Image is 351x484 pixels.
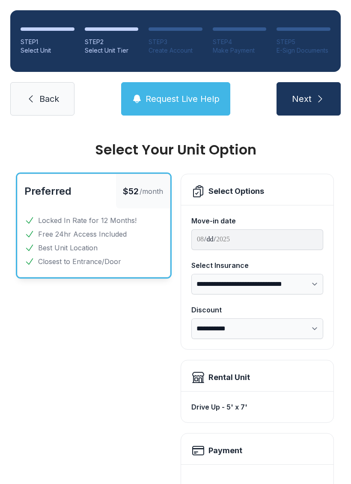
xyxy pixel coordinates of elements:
[191,398,323,416] div: Drive Up - 5' x 7'
[191,216,323,226] div: Move-in date
[213,46,267,55] div: Make Payment
[277,38,330,46] div: STEP 5
[149,38,202,46] div: STEP 3
[21,38,74,46] div: STEP 1
[24,185,71,197] span: Preferred
[38,215,137,226] span: Locked In Rate for 12 Months!
[208,371,250,383] div: Rental Unit
[123,185,139,197] span: $52
[140,186,163,196] span: /month
[146,93,220,105] span: Request Live Help
[24,184,71,198] button: Preferred
[149,46,202,55] div: Create Account
[191,260,323,270] div: Select Insurance
[85,46,139,55] div: Select Unit Tier
[38,243,98,253] span: Best Unit Location
[21,46,74,55] div: Select Unit
[277,46,330,55] div: E-Sign Documents
[38,256,121,267] span: Closest to Entrance/Door
[191,274,323,294] select: Select Insurance
[208,185,264,197] div: Select Options
[191,229,323,250] input: Move-in date
[208,445,242,457] h2: Payment
[17,143,334,157] div: Select Your Unit Option
[191,318,323,339] select: Discount
[292,93,312,105] span: Next
[38,229,127,239] span: Free 24hr Access Included
[191,305,323,315] div: Discount
[85,38,139,46] div: STEP 2
[39,93,59,105] span: Back
[213,38,267,46] div: STEP 4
